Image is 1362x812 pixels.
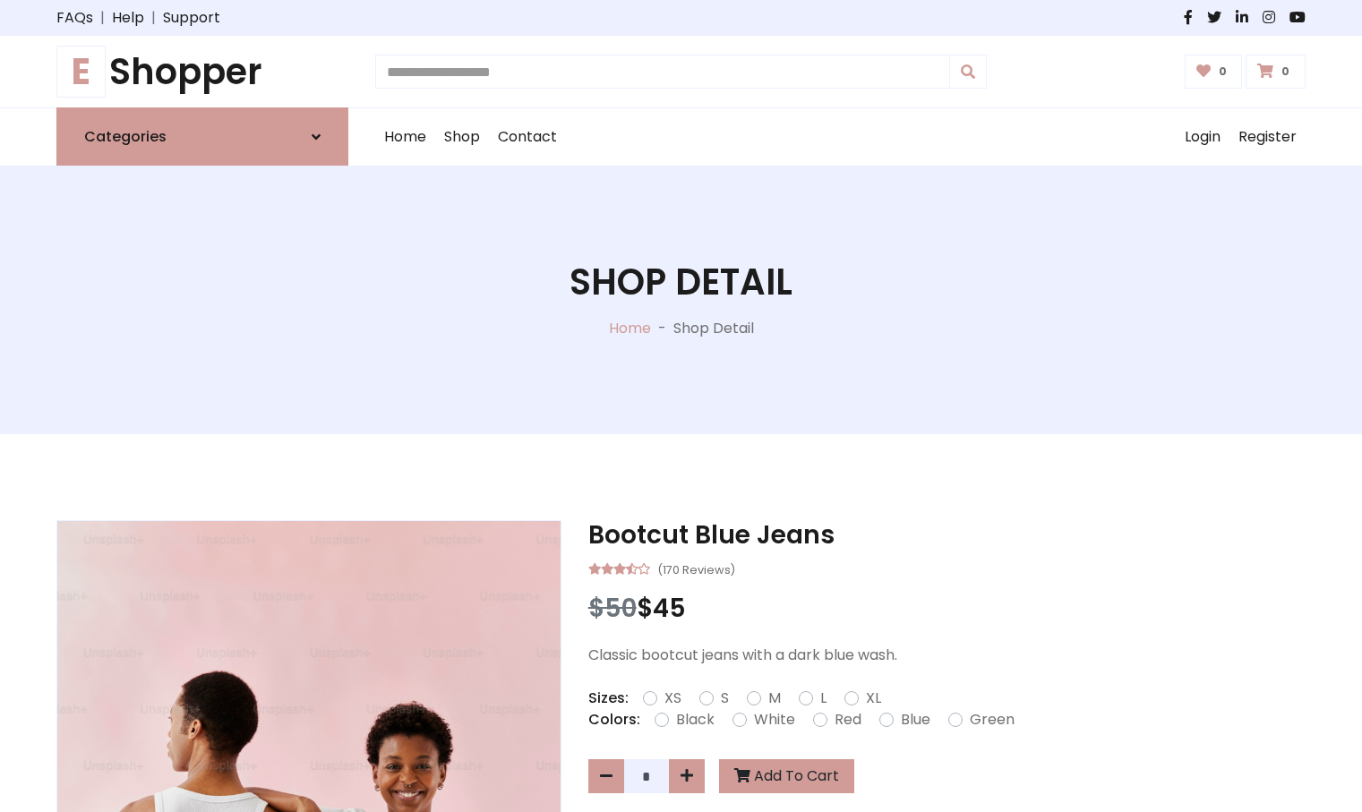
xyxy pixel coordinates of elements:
a: 0 [1246,55,1306,89]
span: | [144,7,163,29]
label: Green [970,709,1015,731]
span: 0 [1277,64,1294,80]
span: E [56,46,106,98]
label: Red [835,709,861,731]
a: Home [375,108,435,166]
span: $50 [588,591,637,626]
label: XS [664,688,681,709]
a: Contact [489,108,566,166]
button: Add To Cart [719,759,854,793]
label: M [768,688,781,709]
h3: $ [588,594,1306,624]
a: 0 [1185,55,1243,89]
p: Classic bootcut jeans with a dark blue wash. [588,645,1306,666]
span: 45 [653,591,686,626]
small: (170 Reviews) [657,558,735,579]
p: - [651,318,673,339]
a: Categories [56,107,348,166]
h6: Categories [84,128,167,145]
a: Login [1176,108,1229,166]
label: Black [676,709,715,731]
h1: Shop Detail [570,261,792,303]
label: XL [866,688,881,709]
span: | [93,7,112,29]
a: Help [112,7,144,29]
label: S [721,688,729,709]
h1: Shopper [56,50,348,93]
label: White [754,709,795,731]
a: Home [609,318,651,338]
h3: Bootcut Blue Jeans [588,520,1306,551]
p: Sizes: [588,688,629,709]
span: 0 [1214,64,1231,80]
a: EShopper [56,50,348,93]
p: Shop Detail [673,318,754,339]
a: FAQs [56,7,93,29]
a: Support [163,7,220,29]
a: Register [1229,108,1306,166]
label: Blue [901,709,930,731]
label: L [820,688,827,709]
p: Colors: [588,709,640,731]
a: Shop [435,108,489,166]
